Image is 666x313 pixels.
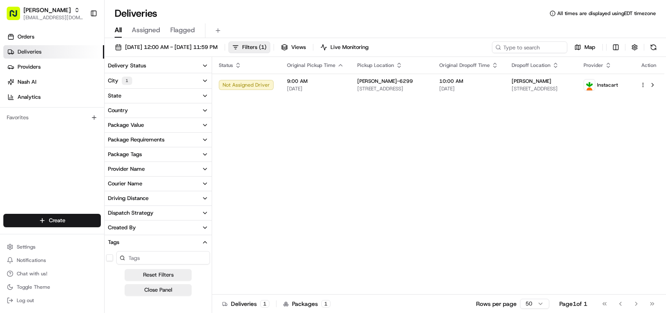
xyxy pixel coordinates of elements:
[8,33,152,47] p: Welcome 👋
[492,41,567,53] input: Type to search
[640,62,658,69] div: Action
[557,10,656,17] span: All times are displayed using EDT timezone
[559,300,587,308] div: Page 1 of 1
[287,62,336,69] span: Original Pickup Time
[260,300,269,308] div: 1
[18,78,36,86] span: Nash AI
[228,41,270,53] button: Filters(1)
[17,284,50,290] span: Toggle Theme
[330,44,369,51] span: Live Monitoring
[28,88,106,95] div: We're available if you need us!
[125,269,192,281] button: Reset Filters
[23,14,83,21] button: [EMAIL_ADDRESS][DOMAIN_NAME]
[105,73,212,88] button: City1
[8,8,25,25] img: Nash
[18,48,41,56] span: Deliveries
[512,85,570,92] span: [STREET_ADDRESS]
[18,33,34,41] span: Orders
[3,111,101,124] div: Favorites
[3,30,104,44] a: Orders
[67,118,138,133] a: 💻API Documentation
[108,77,132,85] div: City
[28,80,137,88] div: Start new chat
[108,239,119,246] div: Tags
[219,62,233,69] span: Status
[3,241,101,253] button: Settings
[22,54,138,63] input: Clear
[17,270,47,277] span: Chat with us!
[108,62,146,69] div: Delivery Status
[105,147,212,162] button: Package Tags
[242,44,266,51] span: Filters
[3,281,101,293] button: Toggle Theme
[116,251,210,264] input: Tags
[3,268,101,280] button: Chat with us!
[357,78,413,85] span: [PERSON_NAME]-6299
[108,151,142,158] div: Package Tags
[132,25,160,35] span: Assigned
[105,221,212,235] button: Created By
[170,25,195,35] span: Flagged
[122,77,132,85] div: 1
[49,217,65,224] span: Create
[283,300,330,308] div: Packages
[108,165,145,173] div: Provider Name
[18,93,41,101] span: Analytics
[439,62,490,69] span: Original Dropoff Time
[512,62,551,69] span: Dropoff Location
[259,44,266,51] span: ( 1 )
[108,209,154,217] div: Dispatch Strategy
[439,85,498,92] span: [DATE]
[3,60,104,74] a: Providers
[597,82,618,88] span: Instacart
[108,195,149,202] div: Driving Distance
[125,44,218,51] span: [DATE] 12:00 AM - [DATE] 11:59 PM
[3,254,101,266] button: Notifications
[571,41,599,53] button: Map
[584,44,595,51] span: Map
[23,6,71,14] span: [PERSON_NAME]
[321,300,330,308] div: 1
[105,206,212,220] button: Dispatch Strategy
[277,41,310,53] button: Views
[108,107,128,114] div: Country
[108,92,121,100] div: State
[3,3,87,23] button: [PERSON_NAME][EMAIL_ADDRESS][DOMAIN_NAME]
[3,295,101,306] button: Log out
[584,80,595,90] img: profile_instacart_ahold_partner.png
[17,121,64,130] span: Knowledge Base
[222,300,269,308] div: Deliveries
[357,85,426,92] span: [STREET_ADDRESS]
[17,244,36,250] span: Settings
[79,121,134,130] span: API Documentation
[17,297,34,304] span: Log out
[8,122,15,129] div: 📗
[108,136,164,144] div: Package Requirements
[108,224,136,231] div: Created By
[648,41,659,53] button: Refresh
[105,103,212,118] button: Country
[3,45,104,59] a: Deliveries
[291,44,306,51] span: Views
[512,78,551,85] span: [PERSON_NAME]
[71,122,77,129] div: 💻
[5,118,67,133] a: 📗Knowledge Base
[105,162,212,176] button: Provider Name
[317,41,372,53] button: Live Monitoring
[584,62,603,69] span: Provider
[105,133,212,147] button: Package Requirements
[105,59,212,73] button: Delivery Status
[105,191,212,205] button: Driving Distance
[18,63,41,71] span: Providers
[105,118,212,132] button: Package Value
[115,7,157,20] h1: Deliveries
[3,90,104,104] a: Analytics
[115,25,122,35] span: All
[83,142,101,148] span: Pylon
[125,284,192,296] button: Close Panel
[3,75,104,89] a: Nash AI
[59,141,101,148] a: Powered byPylon
[287,85,344,92] span: [DATE]
[111,41,221,53] button: [DATE] 12:00 AM - [DATE] 11:59 PM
